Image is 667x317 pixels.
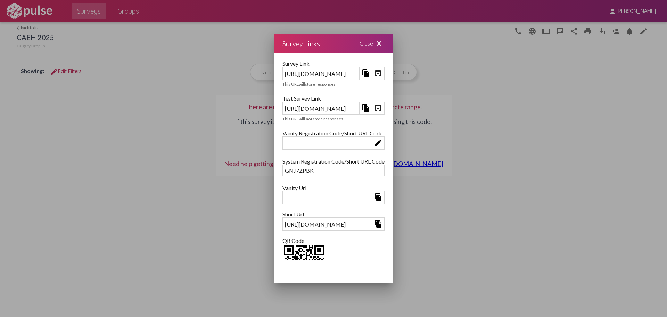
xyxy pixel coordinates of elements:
[374,69,382,77] mat-icon: open_in_browser
[282,237,385,244] div: QR Code
[299,81,305,87] b: will
[282,184,385,191] div: Vanity Url
[282,211,385,217] div: Short Url
[374,138,382,147] mat-icon: edit
[374,220,382,228] mat-icon: file_copy
[282,158,385,165] div: System Registration Code/Short URL Code
[282,60,385,67] div: Survey Link
[374,104,382,112] mat-icon: open_in_browser
[282,116,385,121] div: This URL store responses
[362,69,370,77] mat-icon: file_copy
[282,95,385,102] div: Test Survey Link
[299,116,313,121] b: will not
[283,165,384,176] div: GNJ7ZPBK
[374,193,382,201] mat-icon: file_copy
[375,39,383,48] mat-icon: close
[283,138,372,149] div: --------
[282,244,326,287] img: Z
[282,81,385,87] div: This URL store responses
[283,103,359,114] div: [URL][DOMAIN_NAME]
[362,104,370,112] mat-icon: file_copy
[282,38,320,49] div: Survey Links
[282,130,385,136] div: Vanity Registration Code/Short URL Code
[283,219,372,230] div: [URL][DOMAIN_NAME]
[351,34,393,53] div: Close
[283,68,359,79] div: [URL][DOMAIN_NAME]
